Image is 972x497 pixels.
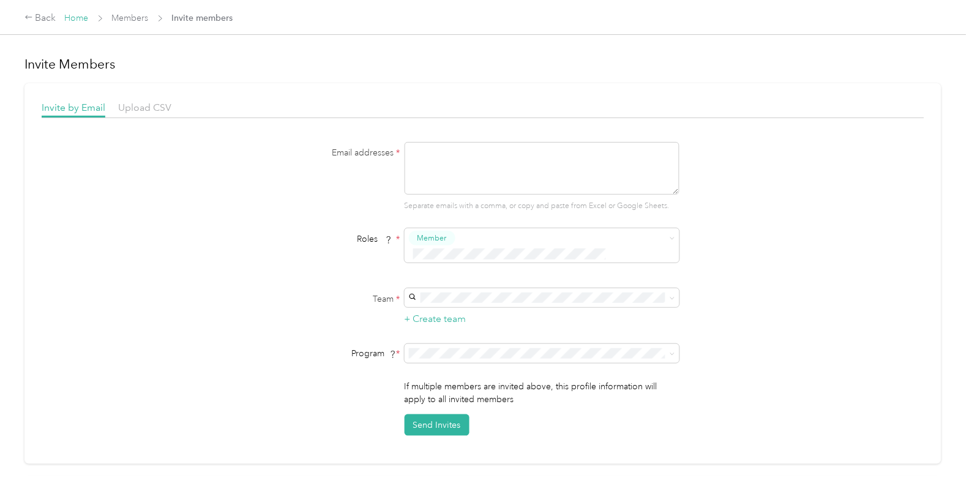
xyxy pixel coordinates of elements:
button: Member [409,231,455,246]
a: Home [65,13,89,23]
span: Roles [353,230,397,248]
p: If multiple members are invited above, this profile information will apply to all invited members [405,380,679,406]
span: Member [417,233,447,244]
span: Invite members [172,12,233,24]
label: Email addresses [247,146,400,159]
div: Back [24,11,56,26]
div: Program [247,347,400,360]
p: Separate emails with a comma, or copy and paste from Excel or Google Sheets. [405,201,679,212]
span: Invite by Email [42,102,105,113]
h1: Invite Members [24,56,941,73]
button: + Create team [405,312,466,327]
span: Upload CSV [118,102,171,113]
iframe: Everlance-gr Chat Button Frame [903,428,972,497]
button: Send Invites [405,414,469,436]
a: Members [112,13,149,23]
label: Team [247,293,400,305]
